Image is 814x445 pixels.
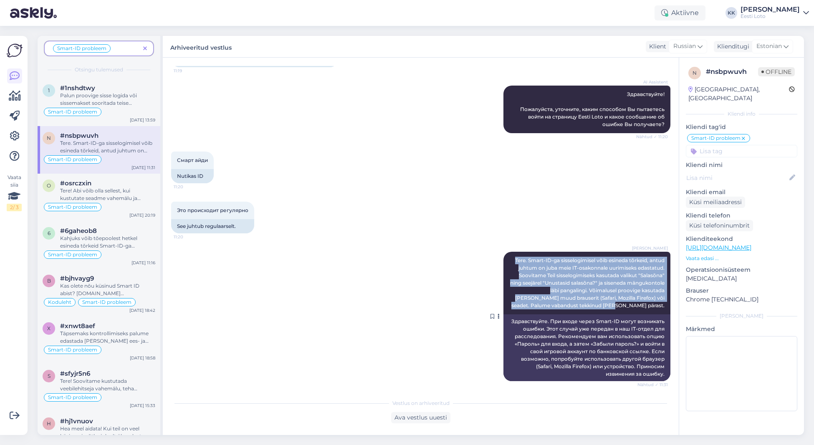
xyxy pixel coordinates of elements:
[632,245,668,251] span: [PERSON_NAME]
[637,382,668,388] span: Nähtud ✓ 11:31
[756,42,782,51] span: Estonian
[686,325,797,334] p: Märkmed
[82,300,131,305] span: Smart-ID probleem
[60,417,93,425] span: #hj1vnuov
[57,46,106,51] span: Smart-ID probleem
[48,395,97,400] span: Smart-ID probleem
[655,5,705,20] div: Aktiivne
[7,43,23,58] img: Askly Logo
[686,173,788,182] input: Lisa nimi
[60,322,95,330] span: #xnwt8aef
[691,136,741,141] span: Smart-ID probleem
[686,255,797,262] p: Vaata edasi ...
[686,145,797,157] input: Lisa tag
[758,67,795,76] span: Offline
[130,402,155,409] div: [DATE] 15:33
[60,330,155,345] div: Täpsemaks kontrollimiseks palume edastada [PERSON_NAME] ees- ja perekonnanimi, isikukood, pank, [...
[60,377,155,392] div: Tere! Soovitame kustutada veebilehitseja vahemälu, teha seadmele taaskäivituse või kasutada teist...
[47,325,51,331] span: x
[170,41,232,52] label: Arhiveeritud vestlus
[48,373,51,379] span: s
[706,67,758,77] div: # nsbpwuvh
[503,314,670,381] div: Здравствуйте. При входе через Smart-ID могут возникать ошибки. Этот случай уже передан в наш IT-о...
[48,300,71,305] span: Koduleht
[174,234,205,240] span: 11:20
[60,132,99,139] span: #nsbpwuvh
[726,7,737,19] div: KK
[75,66,123,73] span: Otsingu tulemused
[7,204,22,211] div: 2 / 3
[129,212,155,218] div: [DATE] 20:19
[171,169,214,183] div: Nutikas ID
[7,174,22,211] div: Vaata siia
[741,13,800,20] div: Eesti Loto
[48,109,97,114] span: Smart-ID probleem
[673,42,696,51] span: Russian
[131,260,155,266] div: [DATE] 11:16
[646,42,666,51] div: Klient
[686,220,753,231] div: Küsi telefoninumbrit
[693,70,697,76] span: n
[686,235,797,243] p: Klienditeekond
[177,157,208,163] span: Смарт айди
[686,274,797,283] p: [MEDICAL_DATA]
[60,92,155,107] div: Palun proovige sisse logida või sissemakset sooritada teise veebilehitsejaga. Lisaks soovitame ku...
[47,420,51,427] span: h
[686,295,797,304] p: Chrome [TECHNICAL_ID]
[60,84,95,92] span: #1nshdtwy
[686,197,745,208] div: Küsi meiliaadressi
[60,139,155,154] div: Tere. Smart-ID-ga sisselogimisel võib esineda tõrkeid, antud juhtum on juba meie IT-osakonnale uu...
[60,370,90,377] span: #sfyjr5n6
[174,184,205,190] span: 11:20
[60,180,91,187] span: #osrczxin
[714,42,749,51] div: Klienditugi
[60,275,94,282] span: #bjhvayg9
[60,187,155,202] div: Tere! Abi võib olla sellest, kui kustutate seadme vahemälu ja proovite sisse logida teise veebile...
[391,412,450,423] div: Ava vestlus uuesti
[48,87,50,94] span: 1
[48,347,97,352] span: Smart-ID probleem
[686,211,797,220] p: Kliendi telefon
[131,164,155,171] div: [DATE] 11:31
[686,161,797,169] p: Kliendi nimi
[688,85,789,103] div: [GEOGRAPHIC_DATA], [GEOGRAPHIC_DATA]
[47,278,51,284] span: b
[130,355,155,361] div: [DATE] 18:58
[60,235,155,250] div: Kahjuks võib tõepoolest hetkel esineda tõrkeid Smart-ID-ga sisselogimisel. Soovitame kasutada [PE...
[636,134,668,140] span: Nähtud ✓ 11:20
[510,257,666,308] span: Tere. Smart-ID-ga sisselogimisel võib esineda tõrkeid, antud juhtum on juba meie IT-osakonnale uu...
[686,286,797,295] p: Brauser
[129,307,155,314] div: [DATE] 18:42
[392,399,450,407] span: Vestlus on arhiveeritud
[60,282,155,297] div: Kas olete nõu küsinud Smart ID abist? [DOMAIN_NAME][EMAIL_ADDRESS][DOMAIN_NAME]
[686,244,751,251] a: [URL][DOMAIN_NAME]
[686,123,797,131] p: Kliendi tag'id
[60,227,97,235] span: #6gaheob8
[60,425,155,440] div: Hea meel aidata! Kui teil on veel küsimusi, võtke julgelt ühendust.
[47,135,51,141] span: n
[48,252,97,257] span: Smart-ID probleem
[171,219,254,233] div: See juhtub regulaarselt.
[741,6,809,20] a: [PERSON_NAME]Eesti Loto
[48,230,51,236] span: 6
[177,207,248,213] span: Это происходит регулярно
[174,68,205,74] span: 11:19
[637,79,668,85] span: AI Assistent
[48,205,97,210] span: Smart-ID probleem
[520,91,666,127] span: Здравствуйте! Пожалуйста, уточните, каким способом Вы пытаетесь войти на страницу Eesti Loto и ка...
[47,182,51,189] span: o
[130,117,155,123] div: [DATE] 13:59
[686,110,797,118] div: Kliendi info
[686,188,797,197] p: Kliendi email
[48,157,97,162] span: Smart-ID probleem
[741,6,800,13] div: [PERSON_NAME]
[686,265,797,274] p: Operatsioonisüsteem
[686,312,797,320] div: [PERSON_NAME]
